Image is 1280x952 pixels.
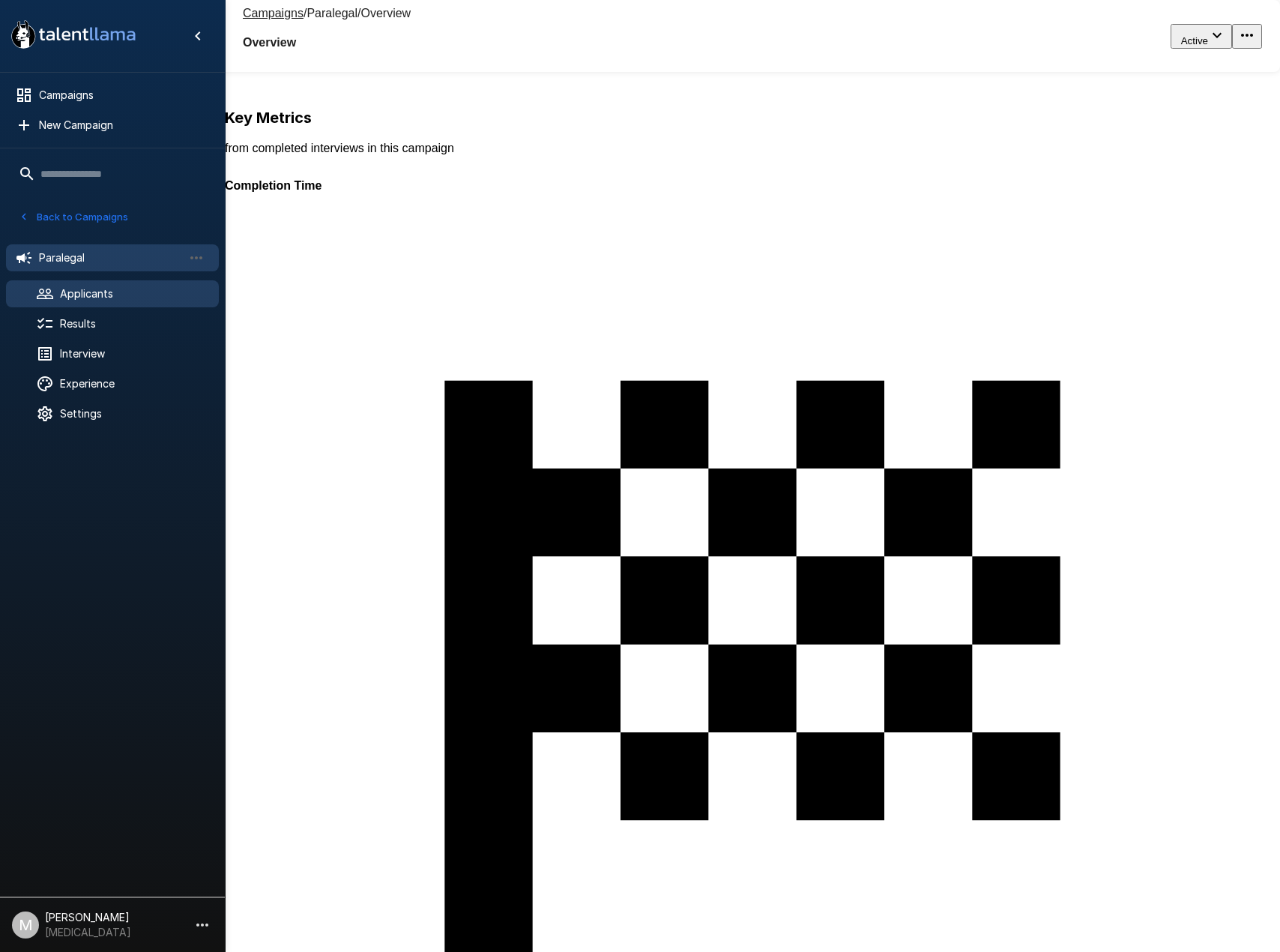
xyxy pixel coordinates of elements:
[243,36,411,49] h4: Overview
[1171,24,1232,49] button: Active
[307,7,357,19] span: Paralegal
[243,7,304,19] u: Campaigns
[360,7,411,19] span: Overview
[304,7,307,19] span: /
[357,7,360,19] span: /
